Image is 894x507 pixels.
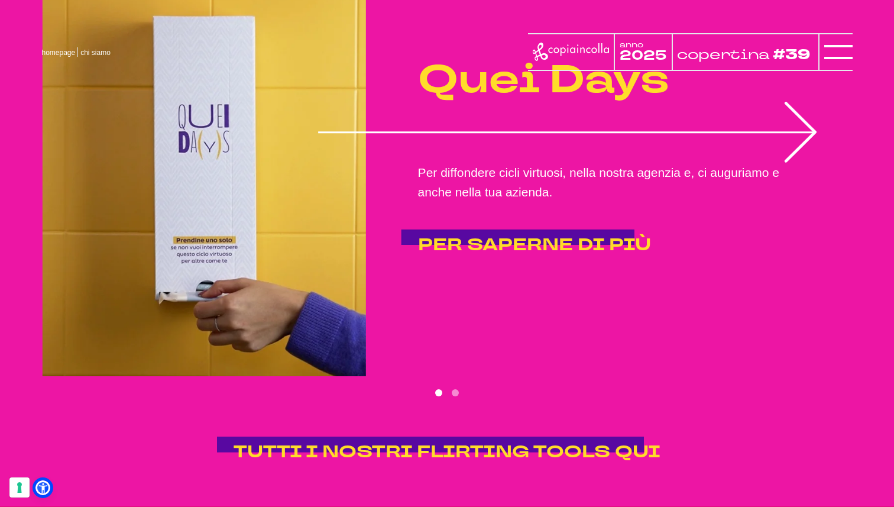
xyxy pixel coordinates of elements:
[19,19,28,28] img: logo_orange.svg
[33,19,58,28] div: v 4.0.25
[418,233,651,256] span: PER SAPERNE DI PIÙ
[418,235,651,255] a: PER SAPERNE DI PIÙ
[435,389,442,396] button: Go to slide 1
[677,45,772,63] tspan: copertina
[50,69,59,78] img: tab_domain_overview_orange.svg
[80,49,111,57] span: chi siamo
[9,477,30,498] button: Le tue preferenze relative al consenso per le tecnologie di tracciamento
[234,440,660,463] span: TUTTI I NOSTRI FLIRTING TOOLS QUI
[620,47,666,64] tspan: 2025
[135,70,192,77] div: Keyword (traffico)
[35,480,50,495] a: Open Accessibility Menu
[19,31,28,40] img: website_grey.svg
[620,40,643,50] tspan: anno
[775,44,813,65] tspan: #39
[41,386,852,401] ul: Select a slide to show
[452,389,459,396] button: Go to slide 2
[418,163,834,202] p: Per diffondere cicli virtuosi, nella nostra agenzia e, ci auguriamo e anche nella tua azienda.
[41,49,75,57] a: homepage
[31,31,169,40] div: [PERSON_NAME]: [DOMAIN_NAME]
[234,443,660,461] a: TUTTI I NOSTRI FLIRTING TOOLS QUI
[122,69,132,78] img: tab_keywords_by_traffic_grey.svg
[63,70,90,77] div: Dominio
